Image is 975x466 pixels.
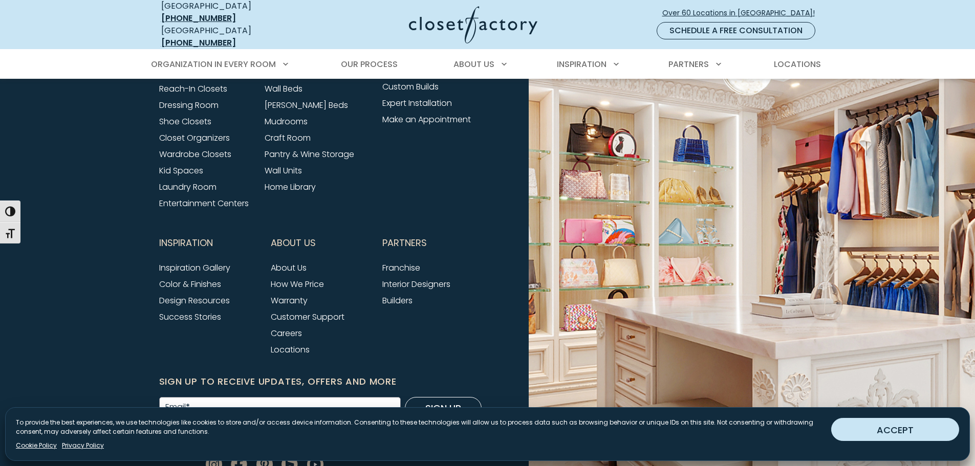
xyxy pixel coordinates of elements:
[165,403,190,411] label: Email
[161,37,236,49] a: [PHONE_NUMBER]
[16,441,57,450] a: Cookie Policy
[271,344,310,356] a: Locations
[159,230,213,256] span: Inspiration
[16,418,823,436] p: To provide the best experiences, we use technologies like cookies to store and/or access device i...
[159,311,221,323] a: Success Stories
[159,132,230,144] a: Closet Organizers
[144,50,832,79] nav: Primary Menu
[62,441,104,450] a: Privacy Policy
[271,230,316,256] span: About Us
[271,295,308,306] a: Warranty
[161,25,310,49] div: [GEOGRAPHIC_DATA]
[271,278,324,290] a: How We Price
[159,116,211,127] a: Shoe Closets
[265,165,302,176] a: Wall Units
[382,230,427,256] span: Partners
[662,8,823,18] span: Over 60 Locations in [GEOGRAPHIC_DATA]!
[662,4,824,22] a: Over 60 Locations in [GEOGRAPHIC_DATA]!
[341,58,398,70] span: Our Process
[382,114,471,125] a: Make an Appointment
[159,197,249,209] a: Entertainment Centers
[265,181,316,193] a: Home Library
[382,262,420,274] a: Franchise
[265,83,302,95] a: Wall Beds
[657,22,815,39] a: Schedule a Free Consultation
[159,262,230,274] a: Inspiration Gallery
[271,230,370,256] button: Footer Subnav Button - About Us
[265,132,311,144] a: Craft Room
[382,81,439,93] a: Custom Builds
[151,58,276,70] span: Organization in Every Room
[159,165,203,176] a: Kid Spaces
[409,6,537,43] img: Closet Factory Logo
[159,181,216,193] a: Laundry Room
[382,97,452,109] a: Expert Installation
[159,374,482,389] h6: Sign Up to Receive Updates, Offers and More
[265,116,308,127] a: Mudrooms
[159,278,221,290] a: Color & Finishes
[557,58,606,70] span: Inspiration
[382,230,482,256] button: Footer Subnav Button - Partners
[774,58,821,70] span: Locations
[159,99,219,111] a: Dressing Room
[159,295,230,306] a: Design Resources
[159,83,227,95] a: Reach-In Closets
[453,58,494,70] span: About Us
[161,12,236,24] a: [PHONE_NUMBER]
[382,278,450,290] a: Interior Designers
[159,230,258,256] button: Footer Subnav Button - Inspiration
[382,295,413,306] a: Builders
[831,418,959,441] button: ACCEPT
[668,58,709,70] span: Partners
[265,148,354,160] a: Pantry & Wine Storage
[159,148,231,160] a: Wardrobe Closets
[405,397,482,419] button: Sign Up
[271,327,302,339] a: Careers
[271,262,307,274] a: About Us
[271,311,344,323] a: Customer Support
[265,99,348,111] a: [PERSON_NAME] Beds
